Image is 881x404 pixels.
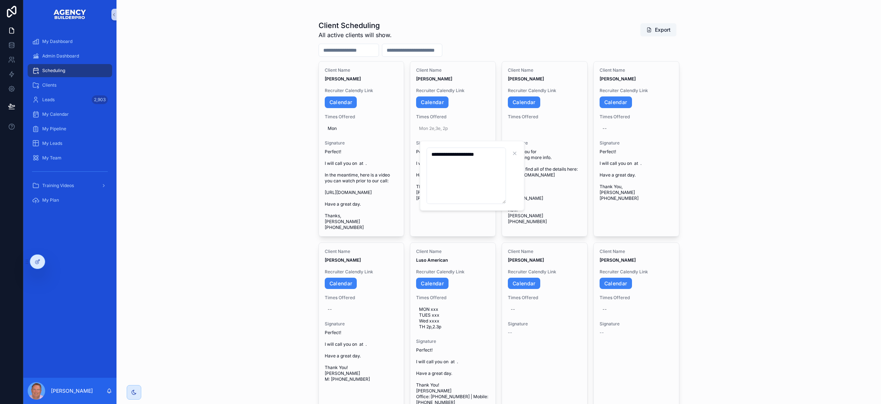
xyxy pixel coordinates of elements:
div: -- [328,306,332,312]
span: Client Name [416,67,490,73]
span: Recruiter Calendly Link [600,88,673,94]
span: Signature [416,140,490,146]
a: My Dashboard [28,35,112,48]
strong: [PERSON_NAME] [508,76,544,82]
a: Training Videos [28,179,112,192]
span: Times Offered [508,114,581,120]
span: Perfect! I will call you on at . Have a great day. Thank You, [PERSON_NAME] [PHONE_NUMBER] [600,149,673,201]
div: -- [603,126,607,131]
span: My Pipeline [42,126,66,132]
button: Export [640,23,676,36]
span: Client Name [600,67,673,73]
h1: Client Scheduling [319,20,392,31]
a: Calendar [416,96,449,108]
span: My Plan [42,197,59,203]
span: Client Name [508,249,581,254]
span: Signature [600,321,673,327]
a: Client Name[PERSON_NAME]Recruiter Calendly LinkCalendarTimes Offered--SignaturePerfect! I will ca... [593,61,679,237]
strong: [PERSON_NAME] [600,76,636,82]
a: Calendar [325,278,357,289]
img: App logo [53,9,87,20]
a: My Team [28,151,112,165]
strong: [PERSON_NAME] [325,257,361,263]
span: Times Offered [325,114,398,120]
span: Perfect! I will call you on at . Have a great day. Thank You! [PERSON_NAME] M: [PHONE_NUMBER] [325,330,398,382]
span: My Leads [42,140,62,146]
a: Calendar [416,278,449,289]
span: All active clients will show. [319,31,392,39]
span: Thank you for requesting more info. You can find all of the details here: [URL][DOMAIN_NAME] Than... [508,149,581,225]
span: Signature [508,140,581,146]
a: Calendar [600,96,632,108]
span: Client Name [600,249,673,254]
span: -- [600,330,604,336]
a: Scheduling [28,64,112,77]
strong: [PERSON_NAME] [416,76,452,82]
span: Client Name [416,249,490,254]
span: Leads [42,97,55,103]
span: Scheduling [42,68,65,74]
a: My Pipeline [28,122,112,135]
a: Leads2,903 [28,93,112,106]
span: Times Offered [325,295,398,301]
div: -- [603,306,607,312]
span: Recruiter Calendly Link [508,269,581,275]
span: Perfect! I will call you on at . In the meantime, here is a video you can watch prior to our call... [325,149,398,230]
span: Signature [325,321,398,327]
span: Client Name [508,67,581,73]
span: Recruiter Calendly Link [600,269,673,275]
span: Perfect! I will call you on at . Have a great day. Thanks, [PERSON_NAME] [PHONE_NUMBER] [416,149,490,201]
span: Training Videos [42,183,74,189]
span: Mon [328,126,395,131]
span: Signature [325,140,398,146]
a: Client Name[PERSON_NAME]Recruiter Calendly LinkCalendarTimes OfferedSignatureThank you for reques... [502,61,588,237]
span: Clients [42,82,56,88]
strong: [PERSON_NAME] [508,257,544,263]
p: [PERSON_NAME] [51,387,93,395]
span: MON xxx TUES xxx Wed xxxx TH 2p,2.3p [419,306,487,330]
a: Calendar [325,96,357,108]
a: My Calendar [28,108,112,121]
div: scrollable content [23,29,116,217]
span: Recruiter Calendly Link [416,269,490,275]
span: Times Offered [508,295,581,301]
strong: [PERSON_NAME] [600,257,636,263]
a: Clients [28,79,112,92]
a: Calendar [600,278,632,289]
span: Recruiter Calendly Link [508,88,581,94]
span: My Team [42,155,62,161]
span: Recruiter Calendly Link [325,269,398,275]
span: Signature [416,338,490,344]
strong: Luso American [416,257,448,263]
span: -- [508,330,512,336]
span: My Dashboard [42,39,72,44]
a: Client Name[PERSON_NAME]Recruiter Calendly LinkCalendarTimes OfferedMonSignaturePerfect! I will c... [319,61,404,237]
a: My Leads [28,137,112,150]
span: Recruiter Calendly Link [416,88,490,94]
span: Admin Dashboard [42,53,79,59]
a: Calendar [508,278,540,289]
span: Recruiter Calendly Link [325,88,398,94]
span: Times Offered [600,114,673,120]
a: Client Name[PERSON_NAME]Recruiter Calendly LinkCalendarTimes OfferedMon 2e,3e, 2pSignaturePerfect... [410,61,496,237]
span: Signature [508,321,581,327]
span: Client Name [325,249,398,254]
span: Client Name [325,67,398,73]
a: My Plan [28,194,112,207]
strong: [PERSON_NAME] [325,76,361,82]
div: 2,903 [92,95,108,104]
span: Mon 2e,3e, 2p [419,126,487,131]
span: Times Offered [416,295,490,301]
span: Signature [600,140,673,146]
div: -- [511,306,515,312]
span: Times Offered [600,295,673,301]
span: Times Offered [416,114,490,120]
a: Admin Dashboard [28,49,112,63]
a: Calendar [508,96,540,108]
span: My Calendar [42,111,69,117]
